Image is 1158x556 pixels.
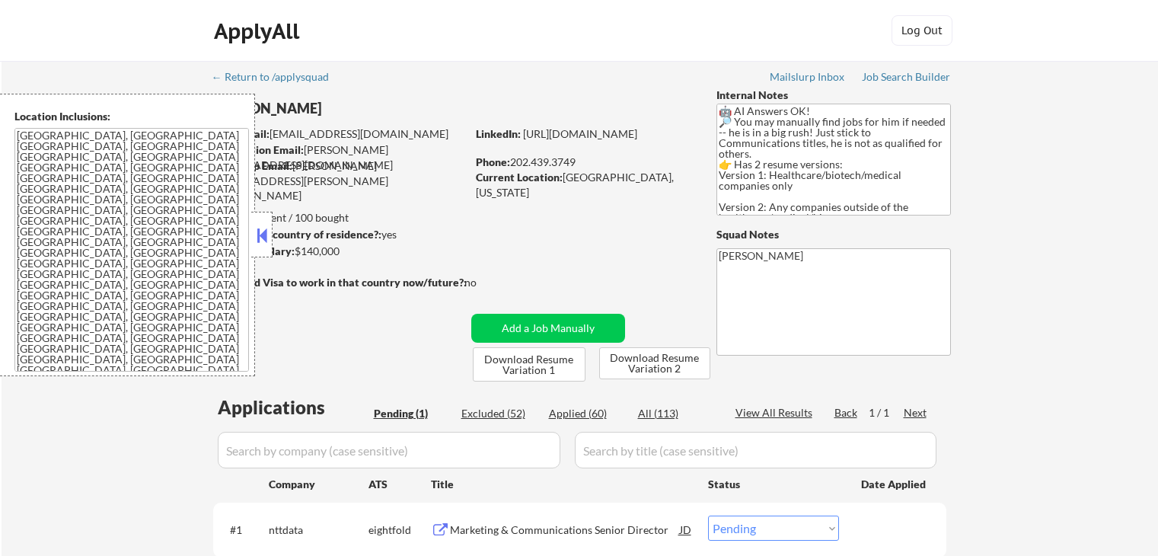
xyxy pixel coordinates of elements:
div: ApplyAll [214,18,304,44]
a: [URL][DOMAIN_NAME] [523,127,637,140]
div: yes [212,227,461,242]
div: Mailslurp Inbox [770,72,846,82]
strong: LinkedIn: [476,127,521,140]
div: ATS [368,477,431,492]
div: #1 [230,522,257,538]
div: Squad Notes [716,227,951,242]
div: Marketing & Communications Senior Director [450,522,680,538]
div: Title [431,477,694,492]
div: [GEOGRAPHIC_DATA], [US_STATE] [476,170,691,200]
div: nttdata [269,522,368,538]
div: [PERSON_NAME] [213,99,526,118]
input: Search by title (case sensitive) [575,432,936,468]
div: 1 / 1 [869,405,904,420]
strong: Current Location: [476,171,563,184]
strong: Will need Visa to work in that country now/future?: [213,276,467,289]
input: Search by company (case sensitive) [218,432,560,468]
div: Status [708,470,839,497]
div: Applied (60) [549,406,625,421]
div: View All Results [735,405,817,420]
a: Mailslurp Inbox [770,71,846,86]
div: Applications [218,398,368,417]
strong: Phone: [476,155,510,168]
div: eightfold [368,522,431,538]
button: Log Out [892,15,952,46]
div: Location Inclusions: [14,109,249,124]
div: Job Search Builder [862,72,951,82]
div: Company [269,477,368,492]
a: ← Return to /applysquad [212,71,343,86]
div: Pending (1) [374,406,450,421]
div: [PERSON_NAME][EMAIL_ADDRESS][DOMAIN_NAME] [214,142,466,172]
strong: Can work in country of residence?: [212,228,381,241]
div: All (113) [638,406,714,421]
div: [EMAIL_ADDRESS][DOMAIN_NAME] [214,126,466,142]
div: [PERSON_NAME][EMAIL_ADDRESS][PERSON_NAME][DOMAIN_NAME] [213,158,466,203]
a: Job Search Builder [862,71,951,86]
div: ← Return to /applysquad [212,72,343,82]
div: Internal Notes [716,88,951,103]
button: Add a Job Manually [471,314,625,343]
button: Download Resume Variation 1 [473,347,585,382]
div: 60 sent / 100 bought [212,210,466,225]
div: no [464,275,508,290]
div: $140,000 [212,244,466,259]
button: Download Resume Variation 2 [599,347,710,379]
div: Back [834,405,859,420]
div: Date Applied [861,477,928,492]
div: Excluded (52) [461,406,538,421]
div: Next [904,405,928,420]
div: 202.439.3749 [476,155,691,170]
div: JD [678,516,694,543]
